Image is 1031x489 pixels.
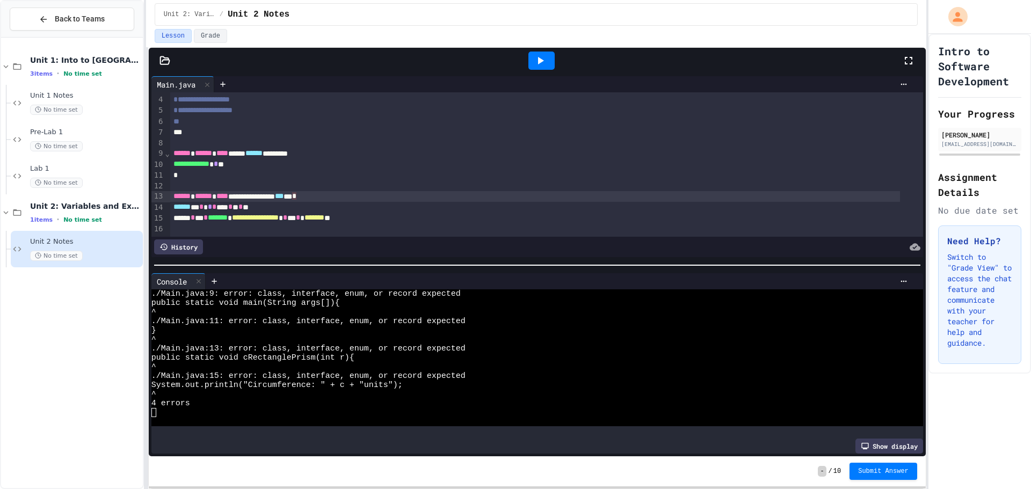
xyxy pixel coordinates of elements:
[818,466,826,477] span: -
[151,202,165,213] div: 14
[151,116,165,127] div: 6
[228,8,289,21] span: Unit 2 Notes
[947,252,1012,348] p: Switch to "Grade View" to access the chat feature and communicate with your teacher for help and ...
[833,467,841,476] span: 10
[30,216,53,223] span: 1 items
[151,224,165,235] div: 16
[858,467,909,476] span: Submit Answer
[151,390,156,399] span: ^
[30,128,141,137] span: Pre-Lab 1
[151,79,201,90] div: Main.java
[30,55,141,65] span: Unit 1: Into to [GEOGRAPHIC_DATA]
[165,149,170,158] span: Fold line
[10,8,134,31] button: Back to Teams
[941,140,1018,148] div: [EMAIL_ADDRESS][DOMAIN_NAME]
[151,362,156,371] span: ^
[151,371,466,381] span: ./Main.java:15: error: class, interface, enum, or record expected
[30,141,83,151] span: No time set
[63,216,102,223] span: No time set
[937,4,970,29] div: My Account
[30,251,83,261] span: No time set
[947,235,1012,247] h3: Need Help?
[151,170,165,181] div: 11
[151,159,165,170] div: 10
[151,105,165,116] div: 5
[151,76,214,92] div: Main.java
[151,94,165,105] div: 4
[151,289,461,298] span: ./Main.java:9: error: class, interface, enum, or record expected
[151,344,466,353] span: ./Main.java:13: error: class, interface, enum, or record expected
[151,381,403,390] span: System.out.println("Circumference: " + c + "units");
[30,70,53,77] span: 3 items
[151,353,354,362] span: public static void cRectanglePrism(int r){
[151,298,340,308] span: public static void main(String args[]){
[151,127,165,138] div: 7
[151,308,156,317] span: ^
[850,463,917,480] button: Submit Answer
[155,29,192,43] button: Lesson
[30,178,83,188] span: No time set
[57,69,59,78] span: •
[938,43,1021,89] h1: Intro to Software Development
[151,399,190,408] span: 4 errors
[151,138,165,149] div: 8
[151,148,165,159] div: 9
[941,130,1018,140] div: [PERSON_NAME]
[30,164,141,173] span: Lab 1
[855,439,923,454] div: Show display
[151,326,156,335] span: }
[63,70,102,77] span: No time set
[829,467,832,476] span: /
[194,29,227,43] button: Grade
[938,204,1021,217] div: No due date set
[220,10,223,19] span: /
[30,237,141,246] span: Unit 2 Notes
[30,105,83,115] span: No time set
[151,191,165,202] div: 13
[151,335,156,344] span: ^
[151,317,466,326] span: ./Main.java:11: error: class, interface, enum, or record expected
[55,13,105,25] span: Back to Teams
[30,201,141,211] span: Unit 2: Variables and Expressions
[938,170,1021,200] h2: Assignment Details
[151,276,192,287] div: Console
[151,181,165,192] div: 12
[151,213,165,224] div: 15
[57,215,59,224] span: •
[30,91,141,100] span: Unit 1 Notes
[154,239,203,254] div: History
[938,106,1021,121] h2: Your Progress
[164,10,215,19] span: Unit 2: Variables and Expressions
[151,273,206,289] div: Console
